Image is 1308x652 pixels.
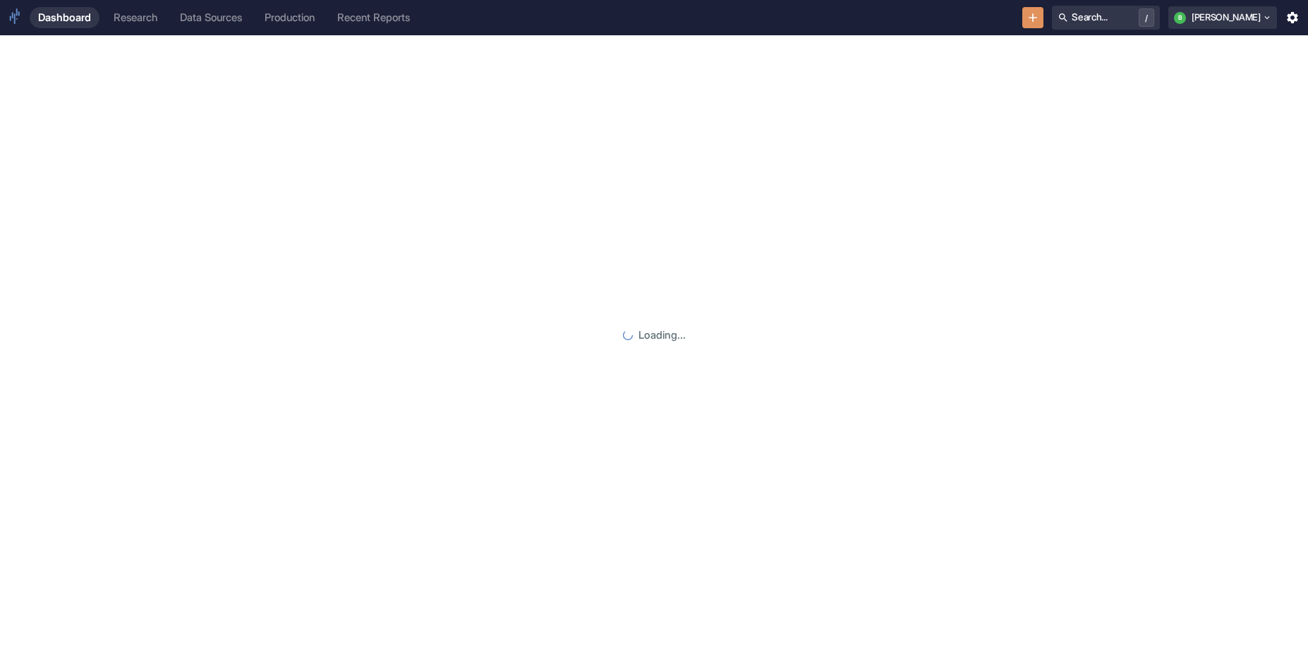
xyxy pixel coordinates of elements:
[180,11,242,24] div: Data Sources
[114,11,157,24] div: Research
[337,11,410,24] div: Recent Reports
[171,7,250,28] a: Data Sources
[1168,6,1277,29] button: b[PERSON_NAME]
[30,7,99,28] a: Dashboard
[1022,7,1044,29] button: New Resource
[105,7,166,28] a: Research
[256,7,323,28] a: Production
[638,327,686,343] p: Loading...
[329,7,418,28] a: Recent Reports
[38,11,91,24] div: Dashboard
[265,11,315,24] div: Production
[1174,12,1186,24] div: b
[1052,6,1159,30] button: Search.../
